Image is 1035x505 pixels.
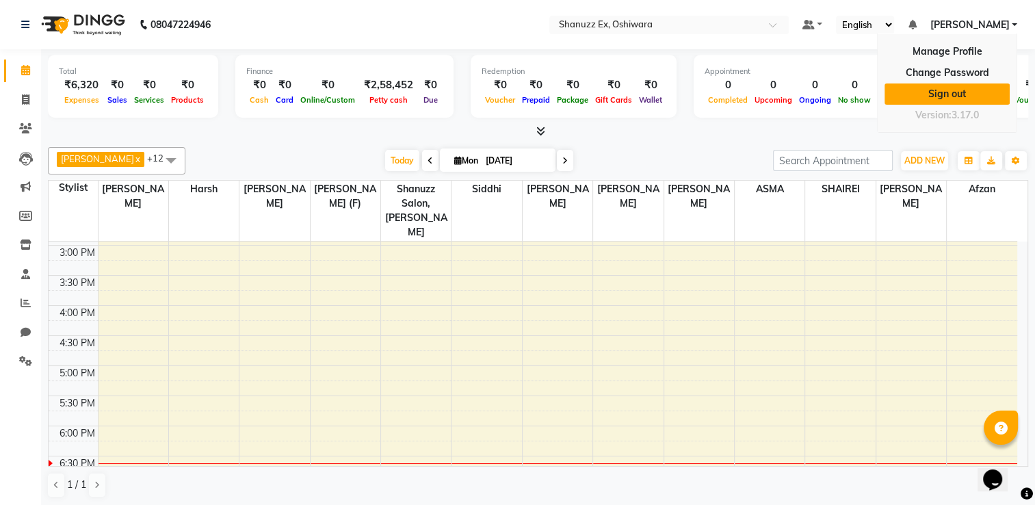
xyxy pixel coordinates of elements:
span: Gift Cards [592,95,636,105]
span: ASMA [735,181,804,198]
div: 4:00 PM [57,306,98,320]
span: Card [272,95,297,105]
span: Voucher [482,95,519,105]
span: Wallet [636,95,666,105]
span: Harsh [169,181,239,198]
div: Stylist [49,181,98,195]
div: ₹0 [482,77,519,93]
div: 0 [796,77,835,93]
div: ₹0 [419,77,443,93]
span: [PERSON_NAME] (F) [311,181,380,212]
span: [PERSON_NAME] [523,181,592,212]
div: 0 [705,77,751,93]
span: Petty cash [366,95,411,105]
div: 0 [751,77,796,93]
div: ₹0 [553,77,592,93]
span: Online/Custom [297,95,358,105]
span: +12 [147,153,174,164]
span: Completed [705,95,751,105]
div: ₹0 [519,77,553,93]
span: SHAIREI [805,181,875,198]
div: Appointment [705,66,874,77]
div: Finance [246,66,443,77]
a: x [134,153,140,164]
input: Search Appointment [773,150,893,171]
div: Version:3.17.0 [885,105,1010,125]
span: Cash [246,95,272,105]
span: Mon [451,155,482,166]
span: afzan [947,181,1017,198]
span: Products [168,95,207,105]
span: Ongoing [796,95,835,105]
div: Redemption [482,66,666,77]
div: 0 [835,77,874,93]
img: logo [35,5,129,44]
div: ₹6,320 [59,77,104,93]
div: ₹0 [636,77,666,93]
div: ₹2,58,452 [358,77,419,93]
div: 4:30 PM [57,336,98,350]
div: ₹0 [246,77,272,93]
div: ₹0 [131,77,168,93]
div: Total [59,66,207,77]
span: Today [385,150,419,171]
div: ₹0 [592,77,636,93]
div: ₹0 [168,77,207,93]
a: Sign out [885,83,1010,105]
span: Package [553,95,592,105]
span: Shanuzz Salon, [PERSON_NAME] [381,181,451,241]
a: Manage Profile [885,41,1010,62]
span: Sales [104,95,131,105]
b: 08047224946 [150,5,211,44]
div: 3:00 PM [57,246,98,260]
span: Upcoming [751,95,796,105]
span: [PERSON_NAME] [99,181,168,212]
span: [PERSON_NAME] [876,181,946,212]
div: 6:30 PM [57,456,98,471]
div: ₹0 [272,77,297,93]
span: Prepaid [519,95,553,105]
input: 2025-09-01 [482,151,550,171]
span: No show [835,95,874,105]
iframe: chat widget [978,450,1021,491]
span: Services [131,95,168,105]
div: ₹0 [297,77,358,93]
a: Change Password [885,62,1010,83]
span: Expenses [61,95,103,105]
span: [PERSON_NAME] [239,181,309,212]
span: 1 / 1 [67,478,86,492]
span: Due [420,95,441,105]
div: 5:00 PM [57,366,98,380]
div: 6:00 PM [57,426,98,441]
div: 5:30 PM [57,396,98,411]
span: Siddhi [451,181,521,198]
span: [PERSON_NAME] [930,18,1009,32]
button: ADD NEW [901,151,948,170]
span: [PERSON_NAME] [664,181,734,212]
div: 3:30 PM [57,276,98,290]
span: [PERSON_NAME] [593,181,663,212]
span: ADD NEW [904,155,945,166]
span: [PERSON_NAME] [61,153,134,164]
div: ₹0 [104,77,131,93]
